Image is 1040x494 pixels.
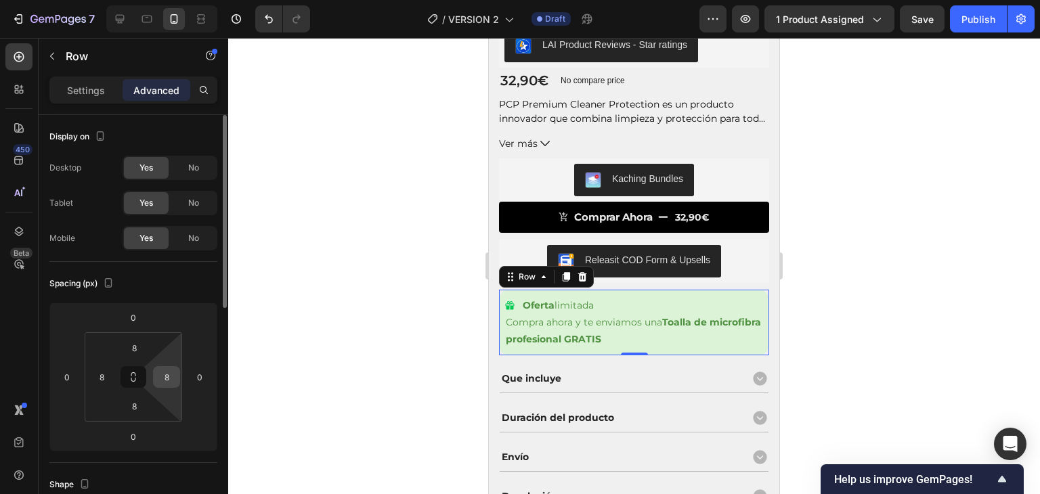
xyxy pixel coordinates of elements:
[49,476,93,494] div: Shape
[764,5,894,32] button: 1 product assigned
[5,5,101,32] button: 7
[442,12,446,26] span: /
[994,428,1026,460] div: Open Intercom Messenger
[69,215,85,231] img: CKKYs5695_ICEAE=.webp
[34,259,105,276] p: limitada
[10,99,49,113] span: Ver más
[10,164,280,195] button: Comprar Ahora
[85,173,164,185] div: Rich Text Editor. Editing area: main
[57,367,77,387] input: 0
[188,162,199,174] span: No
[139,197,153,209] span: Yes
[49,197,73,209] div: Tablet
[85,173,164,185] p: Comprar Ahora
[27,233,49,245] div: Row
[13,413,40,425] span: Envío
[10,60,276,115] span: PCP Premium Cleaner Protection es un producto innovador que combina limpieza y protección para to...
[120,426,147,447] input: 0
[58,207,232,240] button: Releasit COD Form & Upsells
[900,5,945,32] button: Save
[776,12,864,26] span: 1 product assigned
[123,134,194,148] div: Kaching Bundles
[188,197,199,209] span: No
[96,134,112,150] img: KachingBundles.png
[49,232,75,244] div: Mobile
[188,232,199,244] span: No
[72,39,136,47] p: No compare price
[34,261,66,273] strong: Oferta
[120,307,147,328] input: 0
[961,12,995,26] div: Publish
[545,13,565,25] span: Draft
[13,144,32,155] div: 450
[139,162,153,174] span: Yes
[834,473,994,486] span: Help us improve GemPages!
[489,38,779,494] iframe: Design area
[49,162,81,174] div: Desktop
[133,83,179,97] p: Advanced
[85,126,205,158] button: Kaching Bundles
[91,367,112,387] input: s
[121,396,148,416] input: s
[121,338,148,358] input: s
[156,367,177,387] input: s
[10,32,61,53] div: 32,90€
[10,99,280,113] button: Ver más
[13,334,72,346] span: Que incluye
[139,232,153,244] span: Yes
[950,5,1007,32] button: Publish
[834,471,1010,487] button: Show survey - Help us improve GemPages!
[10,248,32,259] div: Beta
[89,11,95,27] p: 7
[13,374,125,386] span: Duración del producto
[49,128,108,146] div: Display on
[911,14,934,25] span: Save
[13,452,69,464] span: Devolución
[49,275,116,293] div: Spacing (px)
[66,48,181,64] p: Row
[17,276,274,310] p: Compra ahora y te enviamos una
[255,5,310,32] div: Undo/Redo
[448,12,499,26] span: VERSION 2
[190,367,210,387] input: 0
[185,172,221,187] div: 32,90€
[96,215,221,229] div: Releasit COD Form & Upsells
[67,83,105,97] p: Settings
